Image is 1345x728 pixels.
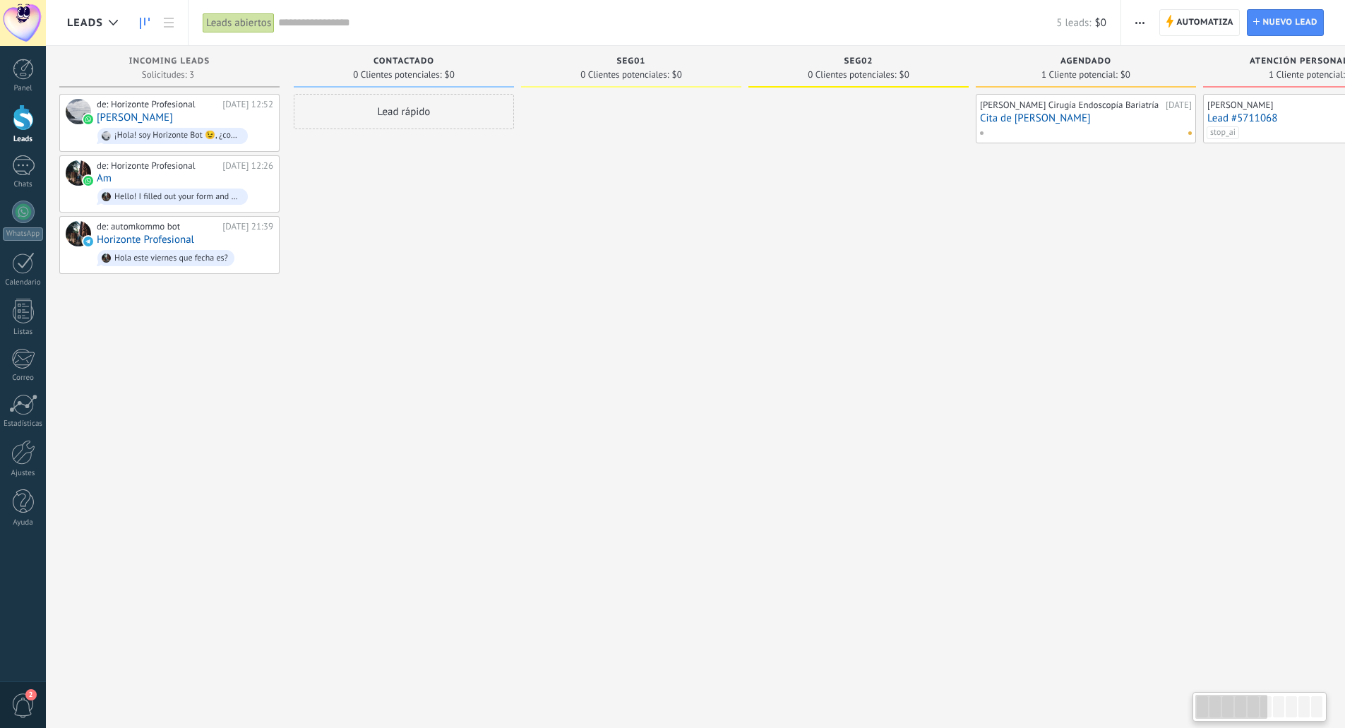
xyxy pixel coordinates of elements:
span: $0 [1120,71,1130,79]
span: 1 Cliente potencial: [1041,71,1118,79]
div: [DATE] [1166,100,1192,111]
span: 2 [25,689,37,700]
div: Horizonte Profesional [66,221,91,246]
div: Correo [3,374,44,383]
div: [DATE] 12:26 [222,160,273,172]
div: Hola este viernes que fecha es? [114,253,228,263]
span: SEG02 [844,56,873,66]
img: waba.svg [83,114,93,124]
span: Incoming leads [129,56,210,66]
span: 5 leads: [1056,16,1091,30]
div: Ajustes [3,469,44,478]
div: Incoming leads [66,56,273,68]
img: telegram-sm.svg [83,237,93,246]
span: $0 [899,71,909,79]
div: de: Horizonte Profesional [97,160,217,172]
span: Solicitudes: 3 [142,71,194,79]
div: Leads abiertos [203,13,275,33]
span: 1 Cliente potencial: [1269,71,1345,79]
span: Nuevo lead [1262,10,1317,35]
div: WhatsApp [3,227,43,241]
span: Contactado [373,56,434,66]
div: Chats [3,180,44,189]
a: Am [97,172,112,184]
a: Automatiza [1159,9,1240,36]
div: David [66,99,91,124]
span: $0 [1095,16,1106,30]
a: Horizonte Profesional [97,234,194,246]
div: [DATE] 12:52 [222,99,273,110]
img: waba.svg [83,176,93,186]
span: No hay nada asignado [1188,131,1192,135]
div: SEG01 [528,56,734,68]
div: Ayuda [3,518,44,527]
span: SEG01 [617,56,646,66]
span: $0 [445,71,455,79]
div: Contactado [301,56,507,68]
span: Leads [67,16,103,30]
span: 0 Clientes potenciales: [353,71,441,79]
div: Lead rápido [294,94,514,129]
span: 0 Clientes potenciales: [808,71,896,79]
a: Nuevo lead [1247,9,1324,36]
div: SEG02 [755,56,962,68]
span: Automatiza [1176,10,1233,35]
div: Estadísticas [3,419,44,429]
div: [DATE] 21:39 [222,221,273,232]
span: 0 Clientes potenciales: [580,71,669,79]
span: stop_ai [1207,126,1239,139]
div: Hello! I filled out your form and would like to know more about your business. email: [EMAIL_ADDR... [114,192,241,202]
div: Am [66,160,91,186]
div: Leads [3,135,44,144]
a: Cita de [PERSON_NAME] [980,112,1192,124]
div: Agendado [983,56,1189,68]
div: Calendario [3,278,44,287]
a: [PERSON_NAME] [97,112,173,124]
div: ¡Hola! soy Horizonte Bot 😉, ¿con quién tengo el gusto? [114,131,241,141]
div: Listas [3,328,44,337]
span: Agendado [1060,56,1111,66]
div: Panel [3,84,44,93]
div: de: automkommo bot [97,221,217,232]
div: [PERSON_NAME] Cirugía Endoscopía Bariatría [980,100,1162,111]
span: $0 [672,71,682,79]
div: de: Horizonte Profesional [97,99,217,110]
